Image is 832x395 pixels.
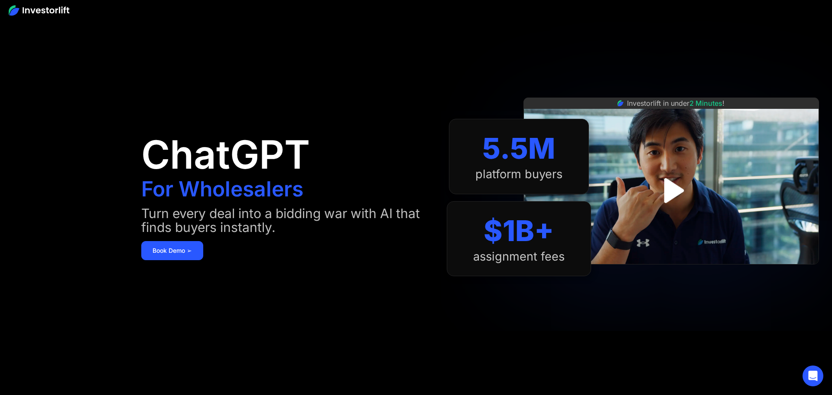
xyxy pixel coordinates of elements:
[141,135,310,174] h1: ChatGPT
[473,250,565,264] div: assignment fees
[803,366,823,386] div: Open Intercom Messenger
[482,131,555,166] div: 5.5M
[475,167,562,181] div: platform buyers
[141,179,303,199] h1: For Wholesalers
[141,206,429,234] div: Turn every deal into a bidding war with AI that finds buyers instantly.
[652,171,690,210] a: open lightbox
[484,214,554,248] div: $1B+
[606,269,736,279] iframe: Customer reviews powered by Trustpilot
[141,241,203,260] a: Book Demo ➢
[627,98,725,108] div: Investorlift in under !
[689,99,722,108] span: 2 Minutes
